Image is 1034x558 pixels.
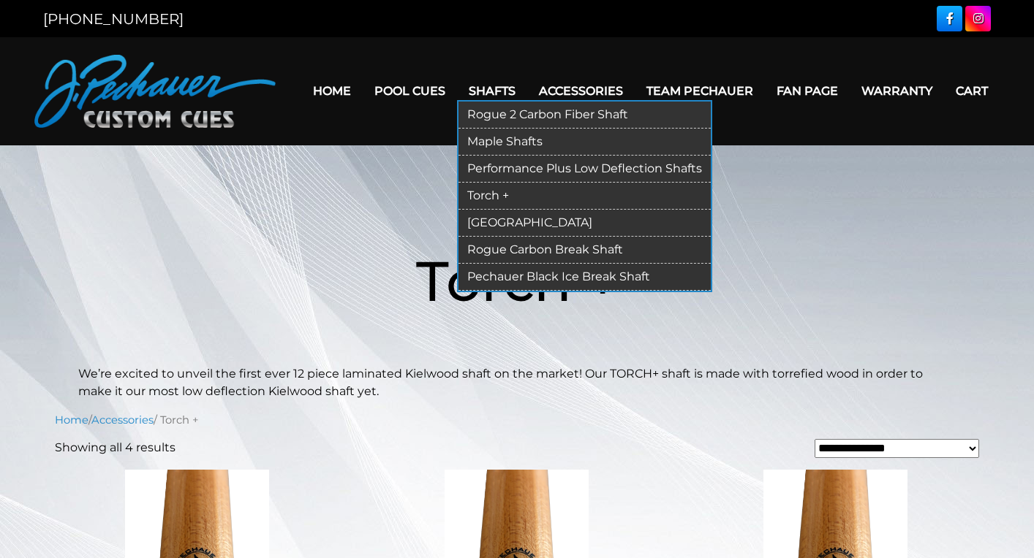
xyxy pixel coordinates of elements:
[301,72,363,110] a: Home
[815,439,979,458] select: Shop order
[458,210,711,237] a: [GEOGRAPHIC_DATA]
[91,413,154,427] a: Accessories
[458,156,711,183] a: Performance Plus Low Deflection Shafts
[55,413,88,427] a: Home
[457,72,527,110] a: Shafts
[458,129,711,156] a: Maple Shafts
[850,72,944,110] a: Warranty
[944,72,1000,110] a: Cart
[55,412,979,428] nav: Breadcrumb
[458,102,711,129] a: Rogue 2 Carbon Fiber Shaft
[458,237,711,264] a: Rogue Carbon Break Shaft
[34,55,276,128] img: Pechauer Custom Cues
[527,72,635,110] a: Accessories
[458,183,711,210] a: Torch +
[43,10,184,28] a: [PHONE_NUMBER]
[55,439,176,456] p: Showing all 4 results
[363,72,457,110] a: Pool Cues
[765,72,850,110] a: Fan Page
[78,365,956,400] p: We’re excited to unveil the first ever 12 piece laminated Kielwood shaft on the market! Our TORCH...
[458,264,711,291] a: Pechauer Black Ice Break Shaft
[635,72,765,110] a: Team Pechauer
[416,247,619,315] span: Torch +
